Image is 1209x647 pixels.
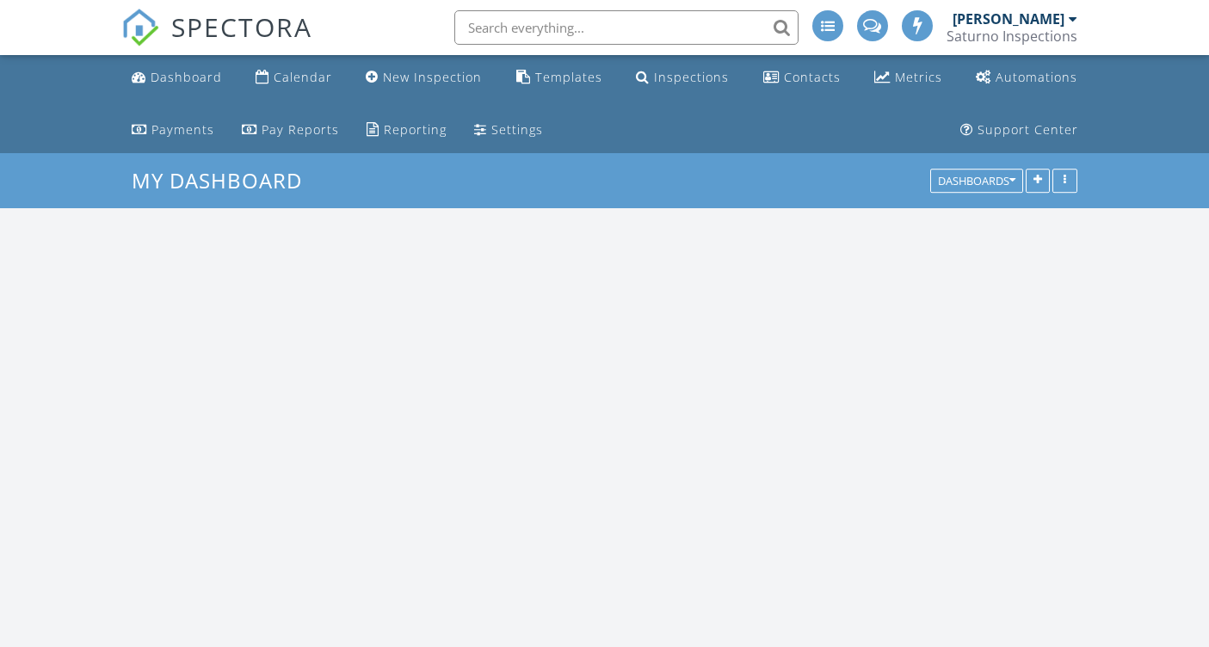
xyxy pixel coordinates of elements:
[171,9,312,45] span: SPECTORA
[235,114,346,146] a: Pay Reports
[125,62,229,94] a: Dashboard
[784,69,841,85] div: Contacts
[953,10,1064,28] div: [PERSON_NAME]
[535,69,602,85] div: Templates
[969,62,1084,94] a: Automations (Advanced)
[383,69,482,85] div: New Inspection
[895,69,942,85] div: Metrics
[947,28,1077,45] div: Saturno Inspections
[467,114,550,146] a: Settings
[938,176,1015,188] div: Dashboards
[125,114,221,146] a: Payments
[359,62,489,94] a: New Inspection
[151,121,214,138] div: Payments
[930,169,1023,194] button: Dashboards
[274,69,332,85] div: Calendar
[262,121,339,138] div: Pay Reports
[996,69,1077,85] div: Automations
[360,114,453,146] a: Reporting
[509,62,609,94] a: Templates
[151,69,222,85] div: Dashboard
[121,9,159,46] img: The Best Home Inspection Software - Spectora
[491,121,543,138] div: Settings
[953,114,1085,146] a: Support Center
[384,121,447,138] div: Reporting
[629,62,736,94] a: Inspections
[121,23,312,59] a: SPECTORA
[132,166,317,194] a: My Dashboard
[978,121,1078,138] div: Support Center
[454,10,799,45] input: Search everything...
[654,69,729,85] div: Inspections
[756,62,848,94] a: Contacts
[867,62,949,94] a: Metrics
[249,62,339,94] a: Calendar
